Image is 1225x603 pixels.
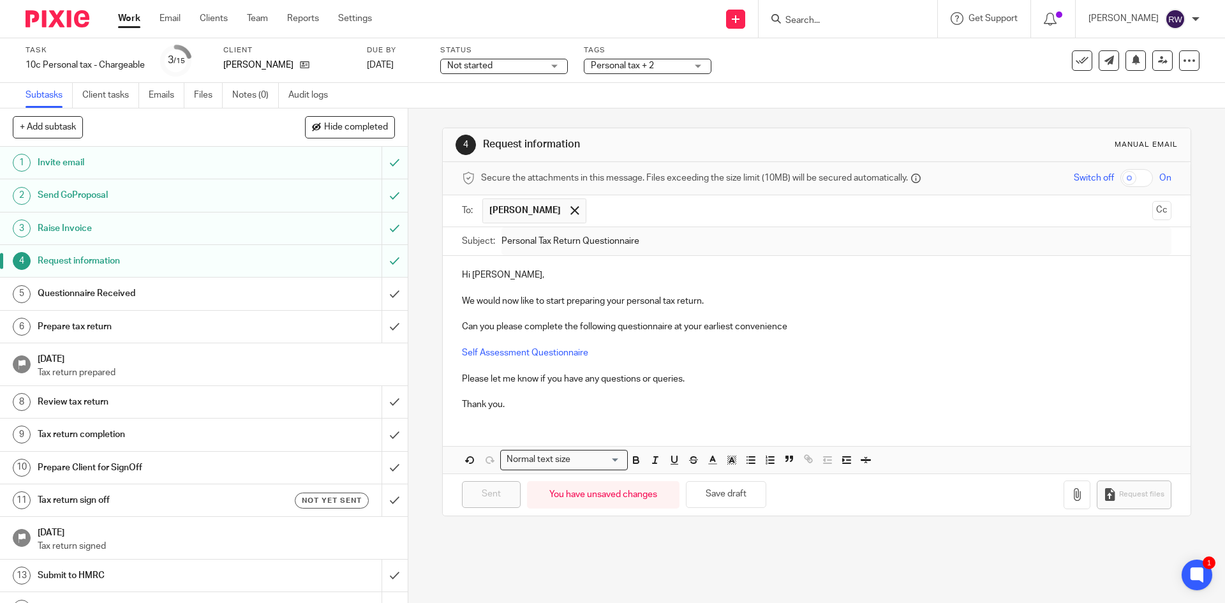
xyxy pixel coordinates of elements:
[584,45,711,56] label: Tags
[1165,9,1185,29] img: svg%3E
[462,235,495,248] label: Subject:
[26,45,145,56] label: Task
[174,57,185,64] small: /15
[440,45,568,56] label: Status
[232,83,279,108] a: Notes (0)
[13,252,31,270] div: 4
[462,481,521,509] input: Sent
[223,45,351,56] label: Client
[686,481,766,509] button: Save draft
[38,523,395,539] h1: [DATE]
[149,83,184,108] a: Emails
[481,172,908,184] span: Secure the attachments in this message. Files exceeding the size limit (10MB) will be secured aut...
[462,269,1171,281] p: Hi [PERSON_NAME],
[38,566,258,585] h1: Submit to HMRC
[118,12,140,25] a: Work
[26,83,73,108] a: Subtasks
[1159,172,1171,184] span: On
[38,540,395,553] p: Tax return signed
[82,83,139,108] a: Client tasks
[13,318,31,336] div: 6
[38,366,395,379] p: Tax return prepared
[338,12,372,25] a: Settings
[462,348,588,357] a: Self Assessment Questionnaire
[1152,201,1171,220] button: Cc
[13,285,31,303] div: 5
[38,251,258,271] h1: Request information
[38,491,258,510] h1: Tax return sign off
[1097,480,1171,509] button: Request files
[447,61,493,70] span: Not started
[13,116,83,138] button: + Add subtask
[489,204,561,217] span: [PERSON_NAME]
[324,123,388,133] span: Hide completed
[462,295,1171,308] p: We would now like to start preparing your personal tax return.
[462,204,476,217] label: To:
[784,15,899,27] input: Search
[13,491,31,509] div: 11
[38,317,258,336] h1: Prepare tax return
[527,481,679,509] div: You have unsaved changes
[13,426,31,443] div: 9
[13,220,31,237] div: 3
[1088,12,1159,25] p: [PERSON_NAME]
[302,495,362,506] span: Not yet sent
[13,459,31,477] div: 10
[462,320,1171,333] p: Can you please complete the following questionnaire at your earliest convenience
[194,83,223,108] a: Files
[38,392,258,412] h1: Review tax return
[38,350,395,366] h1: [DATE]
[38,458,258,477] h1: Prepare Client for SignOff
[200,12,228,25] a: Clients
[574,453,620,466] input: Search for option
[367,61,394,70] span: [DATE]
[305,116,395,138] button: Hide completed
[38,425,258,444] h1: Tax return completion
[38,219,258,238] h1: Raise Invoice
[1203,556,1215,569] div: 1
[462,373,1171,385] p: Please let me know if you have any questions or queries.
[462,398,1171,411] p: Thank you.
[1119,489,1164,500] span: Request files
[483,138,844,151] h1: Request information
[13,393,31,411] div: 8
[13,567,31,584] div: 13
[247,12,268,25] a: Team
[500,450,628,470] div: Search for option
[38,284,258,303] h1: Questionnaire Received
[456,135,476,155] div: 4
[26,10,89,27] img: Pixie
[160,12,181,25] a: Email
[1115,140,1178,150] div: Manual email
[38,186,258,205] h1: Send GoProposal
[1074,172,1114,184] span: Switch off
[591,61,654,70] span: Personal tax + 2
[287,12,319,25] a: Reports
[969,14,1018,23] span: Get Support
[38,153,258,172] h1: Invite email
[503,453,573,466] span: Normal text size
[288,83,338,108] a: Audit logs
[168,53,185,68] div: 3
[13,154,31,172] div: 1
[223,59,293,71] p: [PERSON_NAME]
[13,187,31,205] div: 2
[367,45,424,56] label: Due by
[26,59,145,71] div: 10c Personal tax - Chargeable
